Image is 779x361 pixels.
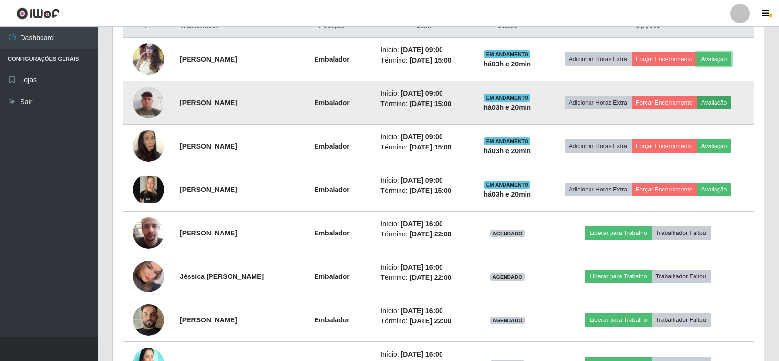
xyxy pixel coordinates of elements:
[180,99,237,106] strong: [PERSON_NAME]
[380,132,466,142] li: Início:
[484,137,530,145] span: EM ANDAMENTO
[180,229,237,237] strong: [PERSON_NAME]
[380,349,466,360] li: Início:
[697,139,732,153] button: Avaliação
[401,350,443,358] time: [DATE] 16:00
[380,99,466,109] li: Término:
[380,55,466,65] li: Término:
[133,38,164,80] img: 1678138481697.jpeg
[380,273,466,283] li: Término:
[632,96,697,109] button: Forçar Encerramento
[180,316,237,324] strong: [PERSON_NAME]
[380,262,466,273] li: Início:
[401,220,443,228] time: [DATE] 16:00
[16,7,60,20] img: CoreUI Logo
[401,176,443,184] time: [DATE] 09:00
[565,139,632,153] button: Adicionar Horas Extra
[409,274,451,281] time: [DATE] 22:00
[484,50,530,58] span: EM ANDAMENTO
[484,60,531,68] strong: há 03 h e 20 min
[380,229,466,239] li: Término:
[409,230,451,238] time: [DATE] 22:00
[133,255,164,299] img: 1752940593841.jpeg
[380,316,466,326] li: Término:
[133,118,164,174] img: 1723336492813.jpeg
[484,191,531,198] strong: há 03 h e 20 min
[490,230,525,237] span: AGENDADO
[380,186,466,196] li: Término:
[401,133,443,141] time: [DATE] 09:00
[133,82,164,123] img: 1709375112510.jpeg
[380,45,466,55] li: Início:
[490,317,525,324] span: AGENDADO
[380,175,466,186] li: Início:
[697,183,732,196] button: Avaliação
[401,307,443,315] time: [DATE] 16:00
[133,205,164,261] img: 1745843945427.jpeg
[565,183,632,196] button: Adicionar Horas Extra
[585,313,651,327] button: Liberar para Trabalho
[314,316,349,324] strong: Embalador
[565,52,632,66] button: Adicionar Horas Extra
[314,186,349,193] strong: Embalador
[380,219,466,229] li: Início:
[409,143,451,151] time: [DATE] 15:00
[409,317,451,325] time: [DATE] 22:00
[133,292,164,348] img: 1732360371404.jpeg
[180,273,264,280] strong: Jéssica [PERSON_NAME]
[484,181,530,189] span: EM ANDAMENTO
[484,94,530,102] span: EM ANDAMENTO
[314,55,349,63] strong: Embalador
[652,226,711,240] button: Trabalhador Faltou
[314,99,349,106] strong: Embalador
[180,186,237,193] strong: [PERSON_NAME]
[380,88,466,99] li: Início:
[401,46,443,54] time: [DATE] 09:00
[314,273,349,280] strong: Embalador
[697,52,732,66] button: Avaliação
[180,142,237,150] strong: [PERSON_NAME]
[401,89,443,97] time: [DATE] 09:00
[632,52,697,66] button: Forçar Encerramento
[409,100,451,107] time: [DATE] 15:00
[409,187,451,194] time: [DATE] 15:00
[380,142,466,152] li: Término:
[697,96,732,109] button: Avaliação
[401,263,443,271] time: [DATE] 16:00
[484,104,531,111] strong: há 03 h e 20 min
[585,226,651,240] button: Liberar para Trabalho
[314,229,349,237] strong: Embalador
[490,273,525,281] span: AGENDADO
[380,306,466,316] li: Início:
[585,270,651,283] button: Liberar para Trabalho
[314,142,349,150] strong: Embalador
[632,183,697,196] button: Forçar Encerramento
[652,270,711,283] button: Trabalhador Faltou
[565,96,632,109] button: Adicionar Horas Extra
[133,176,164,203] img: 1732929504473.jpeg
[409,56,451,64] time: [DATE] 15:00
[180,55,237,63] strong: [PERSON_NAME]
[484,147,531,155] strong: há 03 h e 20 min
[632,139,697,153] button: Forçar Encerramento
[652,313,711,327] button: Trabalhador Faltou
